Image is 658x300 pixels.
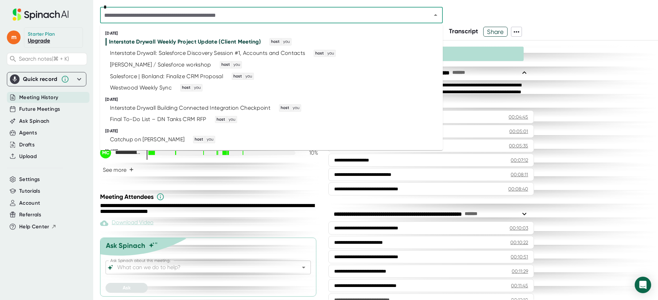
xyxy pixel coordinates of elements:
[511,157,528,164] div: 00:07:12
[232,62,241,68] span: you
[449,27,478,35] span: Transcript
[299,263,308,272] button: Open
[510,239,528,246] div: 00:10:22
[100,147,141,158] div: Michael Chanfrau
[181,85,192,91] span: host
[110,50,305,57] div: Interstate Drywall: Salesforce Discovery Session #1, Accounts and Contacts
[509,113,528,120] div: 00:04:45
[109,38,261,45] div: Interstate Drywall Weekly Project Update (Client Meeting)
[301,149,318,156] div: 10 %
[19,117,50,125] button: Ask Spinach
[28,31,55,37] div: Starter Plan
[106,283,148,293] button: Ask
[431,10,440,20] button: Close
[512,268,528,275] div: 00:11:29
[10,72,83,86] div: Quick record
[509,142,528,149] div: 00:05:35
[19,223,49,231] span: Help Center
[484,26,507,38] span: Share
[100,147,111,158] div: MC
[449,27,478,36] button: Transcript
[7,31,21,44] span: m
[19,187,40,195] button: Tutorials
[232,73,243,80] span: host
[110,105,270,111] div: Interstate Drywall Building Connected Integration Checkpoint
[110,136,184,143] div: Catchup on [PERSON_NAME]
[100,193,320,201] div: Meeting Attendees
[106,241,145,250] div: Ask Spinach
[116,263,289,272] input: What can we do to help?
[19,211,41,219] button: Referrals
[194,136,204,143] span: host
[270,39,281,45] span: host
[19,129,37,137] button: Agents
[511,171,528,178] div: 00:08:11
[19,94,58,101] button: Meeting History
[23,76,58,83] div: Quick record
[292,105,301,111] span: you
[220,62,231,68] span: host
[100,164,136,176] button: See more+
[28,37,50,44] a: Upgrade
[105,97,443,102] div: [DATE]
[110,84,172,91] div: Westwood Weekly Sync
[19,199,40,207] button: Account
[326,50,335,57] span: you
[19,105,60,113] button: Future Meetings
[105,149,443,154] div: [DATE]
[635,277,651,293] div: Open Intercom Messenger
[280,105,290,111] span: host
[19,223,57,231] button: Help Center
[206,136,215,143] span: you
[123,285,131,291] span: Ask
[19,153,37,160] button: Upload
[511,253,528,260] div: 00:10:51
[508,185,528,192] div: 00:08:40
[19,56,69,62] span: Search notes (⌘ + K)
[509,128,528,135] div: 00:05:01
[216,117,226,123] span: host
[244,73,253,80] span: you
[110,61,211,68] div: [PERSON_NAME] / Salesforce workshop
[511,282,528,289] div: 00:11:45
[19,176,40,183] button: Settings
[100,219,154,227] div: Paid feature
[282,39,291,45] span: you
[483,27,508,37] button: Share
[105,31,443,36] div: [DATE]
[110,116,206,123] div: Final To-Do List – DN Tanks CRM RFP
[19,141,35,149] button: Drafts
[314,50,325,57] span: host
[129,167,134,172] span: +
[510,225,528,231] div: 00:10:03
[105,129,443,134] div: [DATE]
[193,85,202,91] span: you
[228,117,236,123] span: you
[110,73,223,80] div: Salesforce | Bonland: Finalize CRM Proposal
